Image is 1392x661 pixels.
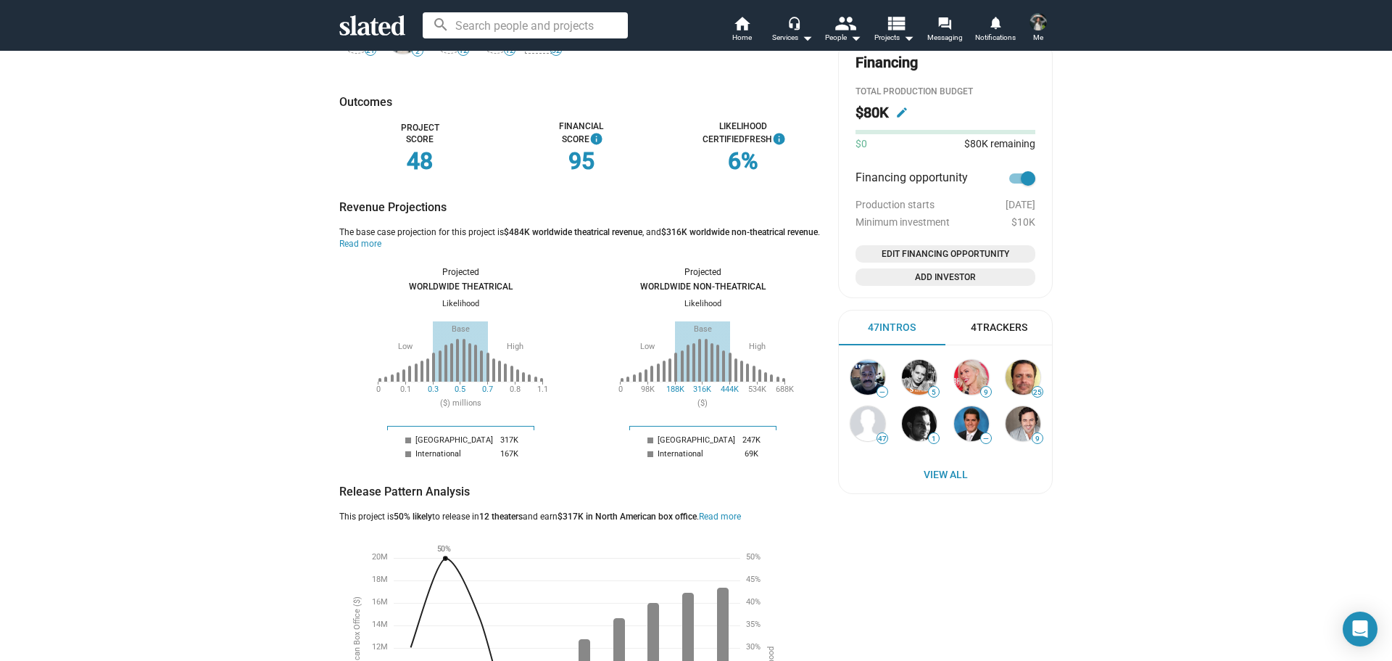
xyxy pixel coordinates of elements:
button: Open add or edit financing opportunity dialog [855,245,1035,263]
div: 6% [662,146,824,177]
a: Notifications [970,15,1021,46]
button: People [818,15,869,46]
span: $317K in North American box office [558,512,697,522]
div: Projected [620,267,785,279]
span: $80K remaining [964,138,1035,149]
div: Base [694,324,712,335]
span: Financing opportunity [855,170,968,187]
div: 40% [746,597,761,608]
button: Projects [869,15,919,46]
div: 30% [746,642,761,653]
span: Minimum investment [855,216,950,228]
span: 47 [877,435,887,443]
img: Larry N... [1006,360,1040,395]
div: Services [772,29,813,46]
div: Worldwide Theatrical [378,282,543,293]
span: Home [732,29,752,46]
div: ($) millions [440,398,481,409]
span: Edit Financing Opportunity [861,247,1029,261]
div: 534K [748,385,766,394]
div: 14M [372,620,388,631]
div: 0.8 [510,385,521,394]
div: 1.1 [537,385,548,394]
div: High [507,342,523,353]
div: 247K [739,433,764,447]
div: 444K [721,385,739,394]
div: 18M [372,575,388,586]
button: Services [767,15,818,46]
div: Release Pattern Analysis [339,484,824,499]
div: 0 [618,385,623,394]
div: $10K [855,216,1035,228]
span: 25 [1032,388,1043,397]
button: Open add investor dialog [855,268,1035,286]
div: 188K [666,385,684,394]
mat-icon: arrow_drop_down [798,29,816,46]
div: 167K [497,447,522,461]
div: High [749,342,766,353]
span: 2 [413,47,423,56]
span: Notifications [975,29,1016,46]
div: Total Production budget [855,86,1035,98]
mat-icon: arrow_drop_down [847,29,864,46]
span: 1 [929,435,939,443]
span: $0 [855,137,867,151]
div: Likelihood Certified [662,121,824,146]
div: 35% [746,620,761,631]
mat-icon: edit [895,106,908,119]
a: Messaging [919,15,970,46]
div: 69K [739,447,764,461]
img: Jacquelynn Remery-Pearson [1029,13,1047,30]
span: View All [853,461,1037,488]
span: Production starts [855,199,935,210]
div: 316K [693,385,711,394]
div: International [654,447,739,461]
input: Search people and projects [423,12,628,38]
span: $316K worldwide non-theatrical revenue [661,227,818,237]
button: Edit budget [890,101,913,124]
div: 4 Trackers [971,321,1027,334]
div: This project is to release in and earn . [339,512,741,523]
img: Marco A... [902,360,937,395]
span: 12 theaters [479,512,523,522]
span: Add Investor [861,270,1029,284]
div: People [825,29,861,46]
button: Read more [699,512,741,523]
div: 0.5 [455,385,465,394]
span: Messaging [927,29,963,46]
div: [GEOGRAPHIC_DATA] [654,433,739,447]
mat-icon: notifications [988,15,1002,29]
strong: Outcomes [339,95,392,109]
div: Low [398,342,413,353]
div: Financial [501,121,663,146]
img: David T... [1006,406,1040,441]
div: 47 Intros [868,321,916,334]
mat-icon: home [733,15,750,32]
a: View All [842,461,1049,488]
span: Score [562,134,601,144]
img: Alvin R... [850,360,885,395]
div: 95 [501,146,663,177]
span: $484K worldwide theatrical revenue [504,227,642,237]
span: Projects [874,29,914,46]
img: Chris C... [902,406,937,441]
div: Revenue Projections [339,200,824,215]
img: Anthony A... [954,406,989,441]
mat-icon: view_list [885,12,906,33]
img: Ludmila D... [954,360,989,395]
div: 688K [776,385,794,394]
button: Jacquelynn Remery-PearsonMe [1021,10,1056,48]
mat-icon: info [772,131,786,149]
button: Read more [339,239,381,250]
span: Me [1033,29,1043,46]
div: Projected [378,267,543,279]
a: Home [716,15,767,46]
div: [GEOGRAPHIC_DATA] [412,433,497,447]
div: 50% [746,552,761,563]
div: Base [452,324,470,335]
div: The base case projection for this project is , and . [339,227,824,250]
mat-icon: info [589,131,603,149]
mat-icon: arrow_drop_down [900,29,917,46]
div: Open Intercom Messenger [1343,612,1377,646]
div: Likelihood [378,299,543,310]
